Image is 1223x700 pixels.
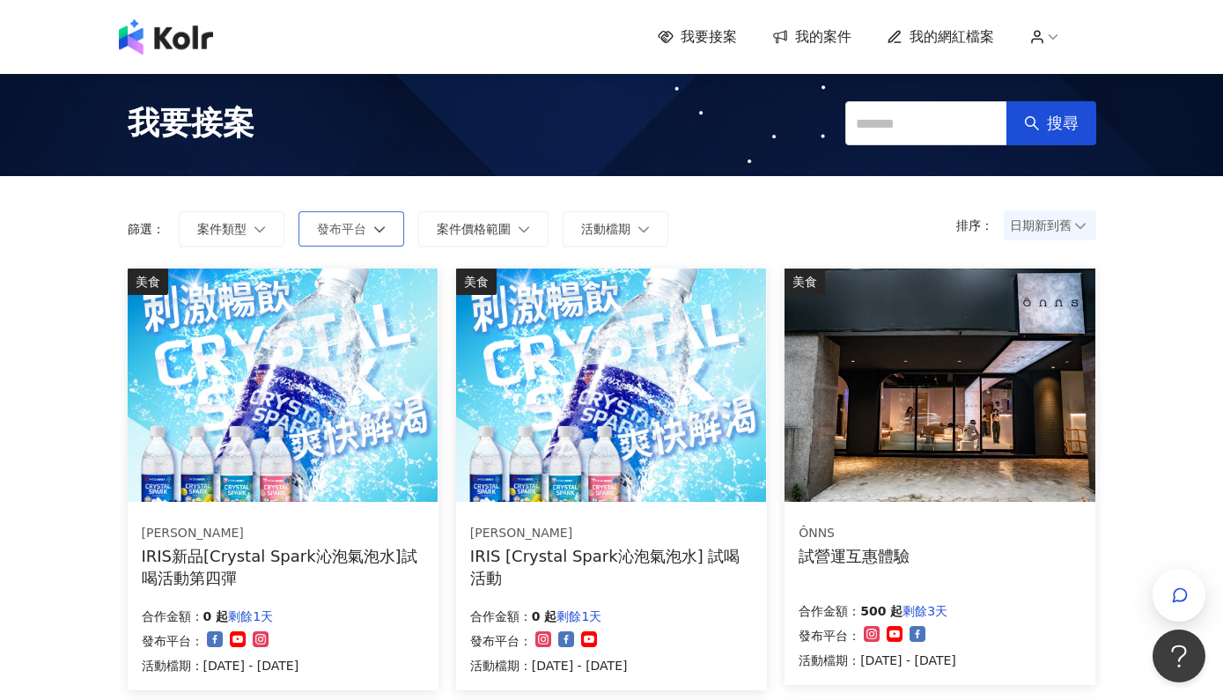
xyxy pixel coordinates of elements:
p: 0 起 [203,606,229,627]
p: 活動檔期：[DATE] - [DATE] [799,650,956,671]
span: 案件價格範圍 [437,222,511,236]
button: 活動檔期 [563,211,668,247]
p: 剩餘1天 [228,606,273,627]
span: 我的網紅檔案 [910,27,994,47]
div: 美食 [785,269,825,295]
img: 試營運互惠體驗 [785,269,1094,502]
p: 0 起 [532,606,557,627]
p: 剩餘3天 [903,601,947,622]
p: 合作金額： [799,601,860,622]
span: 搜尋 [1047,114,1079,133]
p: 篩選： [128,222,165,236]
button: 發布平台 [298,211,404,247]
p: 發布平台： [142,630,203,652]
div: 美食 [456,269,497,295]
span: 我的案件 [795,27,851,47]
p: 500 起 [860,601,903,622]
span: 發布平台 [317,222,366,236]
a: 我要接案 [658,27,737,47]
div: 美食 [128,269,168,295]
img: Crystal Spark 沁泡氣泡水 [456,269,766,502]
div: 試營運互惠體驗 [799,545,910,567]
iframe: Help Scout Beacon - Open [1153,630,1205,682]
button: 案件類型 [179,211,284,247]
p: 剩餘1天 [556,606,601,627]
div: [PERSON_NAME] [470,525,752,542]
div: IRIS新品[Crystal Spark沁泡氣泡水]試喝活動第四彈 [142,545,424,589]
p: 發布平台： [470,630,532,652]
span: 案件類型 [197,222,247,236]
button: 案件價格範圍 [418,211,549,247]
span: 日期新到舊 [1010,212,1090,239]
a: 我的案件 [772,27,851,47]
p: 合作金額： [470,606,532,627]
span: 我要接案 [128,101,254,145]
span: search [1024,115,1040,131]
span: 我要接案 [681,27,737,47]
a: 我的網紅檔案 [887,27,994,47]
span: 活動檔期 [581,222,630,236]
p: 發布平台： [799,625,860,646]
p: 活動檔期：[DATE] - [DATE] [142,655,299,676]
div: ÔNNS [799,525,910,542]
div: IRIS [Crystal Spark沁泡氣泡水] 試喝活動 [470,545,753,589]
img: Crystal Spark 沁泡氣泡水 [128,269,438,502]
p: 排序： [956,218,1004,232]
p: 活動檔期：[DATE] - [DATE] [470,655,628,676]
img: logo [119,19,213,55]
p: 合作金額： [142,606,203,627]
button: 搜尋 [1006,101,1096,145]
div: [PERSON_NAME] [142,525,424,542]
